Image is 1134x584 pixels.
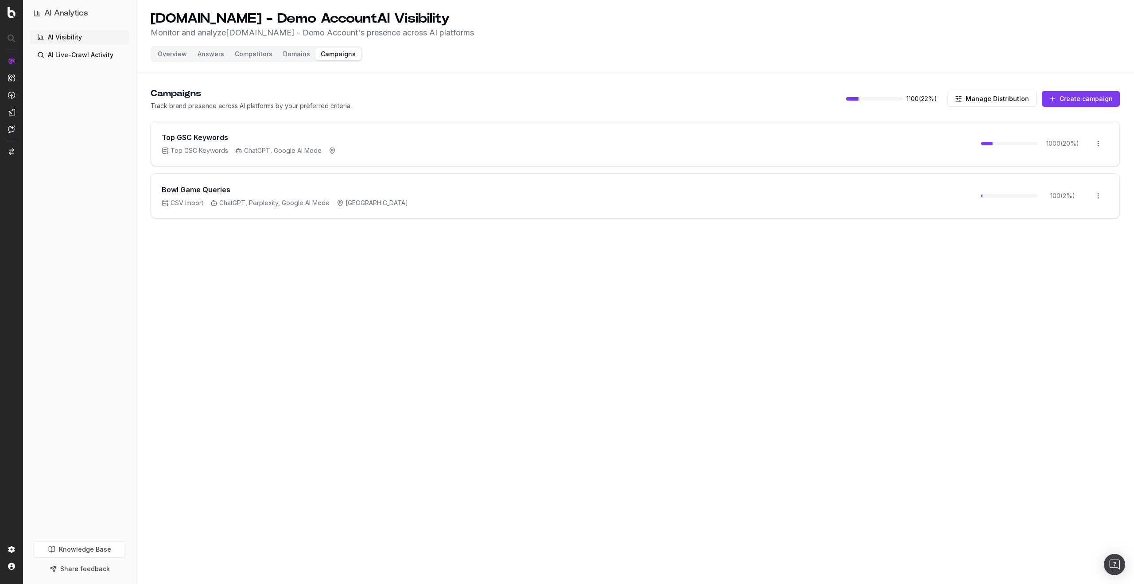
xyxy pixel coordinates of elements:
img: My account [8,563,15,570]
img: Setting [8,546,15,553]
span: 100 ( 2 %) [1041,191,1084,200]
h1: AI Analytics [44,7,88,19]
h3: Bowl Game Queries [162,184,230,195]
button: Domains [278,48,315,60]
span: ChatGPT, Perplexity, Google AI Mode [210,199,330,207]
span: ChatGPT, Google AI Mode [235,146,322,155]
button: AI Analytics [34,7,125,19]
button: Share feedback [34,561,125,577]
span: 1100 ( 22 %) [906,94,937,103]
h1: [DOMAIN_NAME] - Demo Account AI Visibility [151,11,474,27]
button: Create campaign [1042,91,1120,107]
img: Assist [8,125,15,133]
span: [GEOGRAPHIC_DATA] [337,199,408,207]
img: Botify logo [8,7,16,18]
h2: Campaigns [151,87,352,100]
button: Overview [152,48,192,60]
button: Answers [192,48,229,60]
a: Knowledge Base [34,541,125,557]
button: Competitors [229,48,278,60]
span: CSV Import [162,199,203,207]
img: Intelligence [8,74,15,82]
img: Activation [8,91,15,99]
span: Top GSC Keywords [162,146,228,155]
div: Open Intercom Messenger [1104,554,1125,575]
img: Studio [8,109,15,116]
a: AI Visibility [30,30,129,44]
img: Analytics [8,57,15,64]
a: AI Live-Crawl Activity [30,48,129,62]
button: Campaigns [315,48,361,60]
h3: Top GSC Keywords [162,132,228,143]
span: 1000 ( 20 %) [1041,139,1084,148]
p: Monitor and analyze [DOMAIN_NAME] - Demo Account 's presence across AI platforms [151,27,474,39]
button: Manage Distribution [948,91,1037,107]
p: Track brand presence across AI platforms by your preferred criteria. [151,101,352,110]
img: Switch project [9,148,14,155]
